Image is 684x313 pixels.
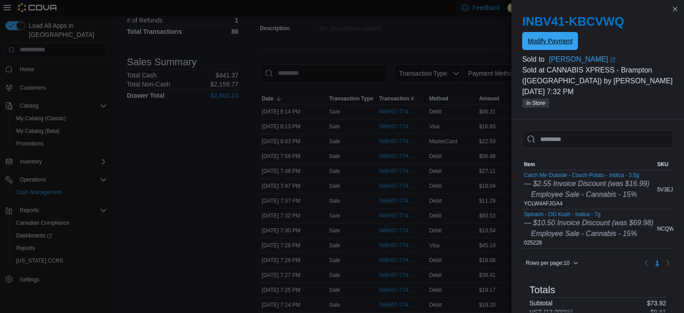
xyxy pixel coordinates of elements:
span: In Store [522,99,549,108]
ul: Pagination for table: MemoryTable from EuiInMemoryTable [652,256,662,270]
span: In Store [526,99,545,107]
span: Item [524,161,535,168]
button: Next page [662,258,673,268]
button: Catch Me Outside - Couch Potato - Indica - 3.5g [524,172,649,178]
div: Sold to [522,54,547,65]
button: Previous page [641,258,652,268]
div: YCLW4AFJGA4 [524,172,649,207]
button: Item [522,159,655,170]
div: — $2.55 Invoice Discount (was $16.99) [524,178,649,189]
span: SKU [657,161,668,168]
button: Rows per page:10 [522,258,582,268]
span: Modify Payment [528,36,572,45]
button: Spinach - OG Kush - Indica - 7g [524,211,653,218]
nav: Pagination for table: MemoryTable from EuiInMemoryTable [641,256,673,270]
div: 025228 [524,211,653,246]
a: [PERSON_NAME]External link [549,54,673,65]
h3: Totals [529,285,555,295]
p: Sold at CANNABIS XPRESS - Brampton ([GEOGRAPHIC_DATA]) by [PERSON_NAME] [522,65,673,86]
p: [DATE] 7:32 PM [522,86,673,97]
button: Close this dialog [670,4,680,14]
p: $73.92 [647,299,666,307]
i: Employee Sale - Cannabis - 15% [531,191,637,198]
button: Modify Payment [522,32,578,50]
input: This is a search bar. As you type, the results lower in the page will automatically filter. [522,130,673,148]
div: — $10.50 Invoice Discount (was $69.98) [524,218,653,228]
span: 1 [655,259,659,268]
h2: INBV41-KBCVWQ [522,14,673,29]
i: Employee Sale - Cannabis - 15% [531,230,637,237]
span: Rows per page : 10 [526,259,569,267]
button: Page 1 of 1 [652,256,662,270]
svg: External link [610,57,615,63]
h6: Subtotal [529,299,552,307]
